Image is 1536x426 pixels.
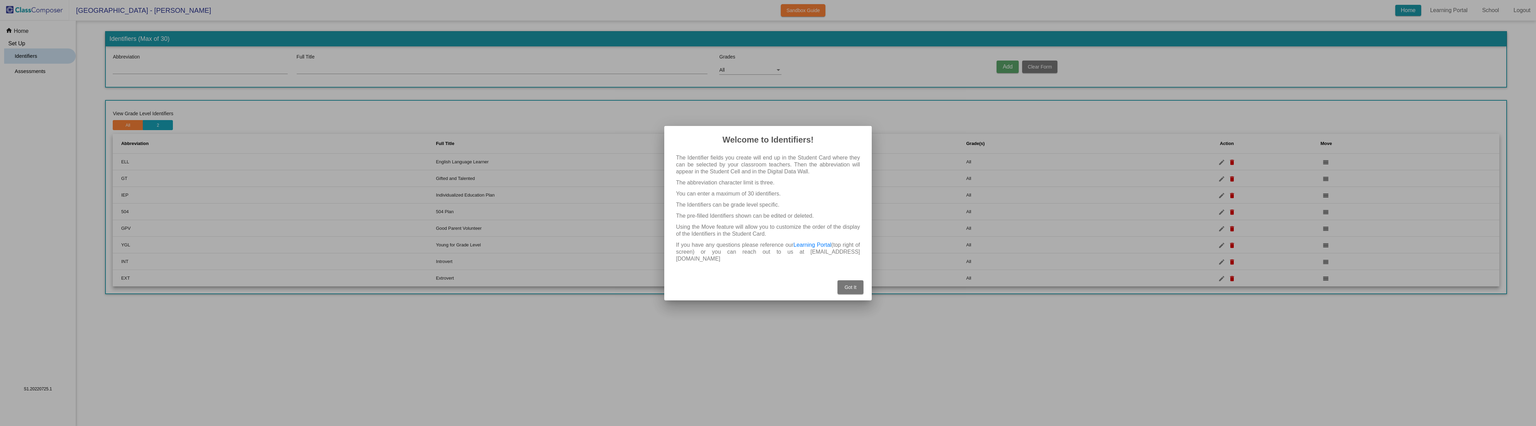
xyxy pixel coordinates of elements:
p: The Identifier fields you create will end up in the Student Card where they can be selected by yo... [676,154,860,175]
span: Got It [844,284,856,290]
a: Learning Portal [794,242,832,248]
p: The Identifiers can be grade level specific. [676,201,860,208]
h2: Welcome to Identifiers! [673,134,863,145]
p: The abbreviation character limit is three. [676,179,860,186]
p: The pre-filled Identifiers shown can be edited or deleted. [676,212,860,219]
p: If you have any questions please reference our (top right of screen) or you can reach out to us a... [676,242,860,262]
button: Got It [838,280,863,294]
p: Using the Move feature will allow you to customize the order of the display of the Identifiers in... [676,224,860,237]
p: You can enter a maximum of 30 identifiers. [676,190,860,197]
